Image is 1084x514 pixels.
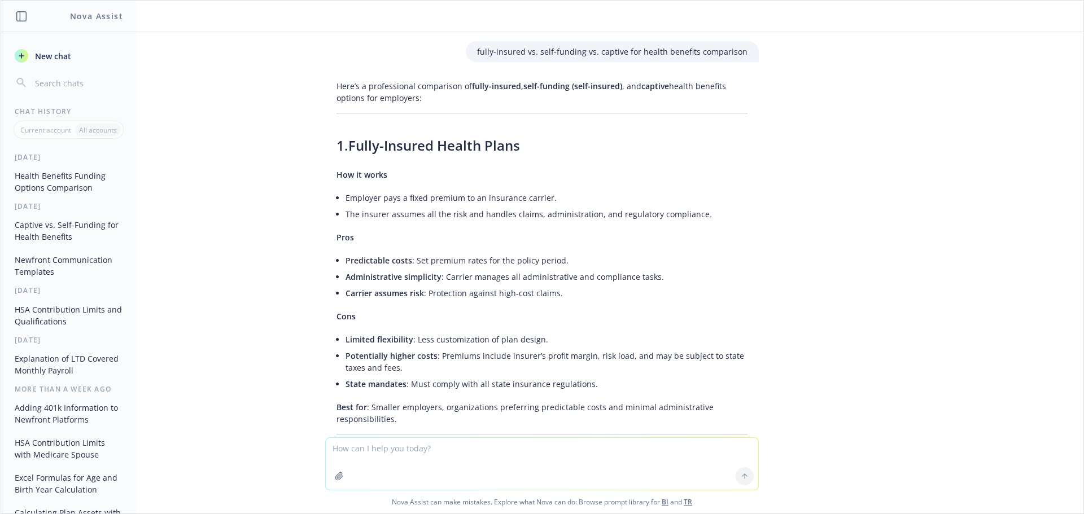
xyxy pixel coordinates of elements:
[641,81,669,91] span: captive
[346,206,748,222] li: The insurer assumes all the risk and handles claims, administration, and regulatory compliance.
[346,334,413,345] span: Limited flexibility
[346,269,748,285] li: : Carrier manages all administrative and compliance tasks.
[10,349,127,380] button: Explanation of LTD Covered Monthly Payroll
[10,433,127,464] button: HSA Contribution Limits with Medicare Spouse
[10,46,127,66] button: New chat
[336,169,387,180] span: How it works
[472,81,521,91] span: fully-insured
[346,350,438,361] span: Potentially higher costs
[33,75,123,91] input: Search chats
[336,80,748,104] p: Here’s a professional comparison of , , and health benefits options for employers:
[346,379,406,389] span: State mandates
[684,497,692,507] a: TR
[346,255,412,266] span: Predictable costs
[336,402,367,412] span: Best for
[1,201,136,211] div: [DATE]
[33,50,71,62] span: New chat
[346,252,748,269] li: : Set premium rates for the policy period.
[1,107,136,116] div: Chat History
[336,311,356,322] span: Cons
[10,468,127,499] button: Excel Formulas for Age and Birth Year Calculation
[662,497,668,507] a: BI
[346,190,748,206] li: Employer pays a fixed premium to an insurance carrier.
[1,285,136,295] div: [DATE]
[10,398,127,429] button: Adding 401k Information to Newfront Platforms
[1,152,136,162] div: [DATE]
[10,251,127,281] button: Newfront Communication Templates
[5,490,1079,513] span: Nova Assist can make mistakes. Explore what Nova can do: Browse prompt library for and
[346,348,748,376] li: : Premiums include insurer’s profit margin, risk load, and may be subject to state taxes and fees.
[477,46,748,58] p: fully-insured vs. self-funding vs. captive for health benefits comparison
[70,10,123,22] h1: Nova Assist
[346,288,424,298] span: Carrier assumes risk
[20,125,71,135] p: Current account
[348,136,520,155] span: Fully-Insured Health Plans
[10,300,127,331] button: HSA Contribution Limits and Qualifications
[346,331,748,348] li: : Less customization of plan design.
[79,125,117,135] p: All accounts
[346,271,442,282] span: Administrative simplicity
[336,401,748,425] p: : Smaller employers, organizations preferring predictable costs and minimal administrative respon...
[1,384,136,394] div: More than a week ago
[523,81,622,91] span: self-funding (self-insured)
[346,376,748,392] li: : Must comply with all state insurance regulations.
[346,285,748,301] li: : Protection against high-cost claims.
[336,136,748,155] h3: 1.
[336,232,354,243] span: Pros
[10,166,127,197] button: Health Benefits Funding Options Comparison
[1,335,136,345] div: [DATE]
[10,216,127,246] button: Captive vs. Self-Funding for Health Benefits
